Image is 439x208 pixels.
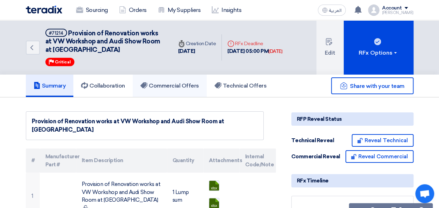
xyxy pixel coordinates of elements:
a: Collaboration [73,75,133,97]
div: [DATE] [178,47,216,55]
th: # [26,148,40,173]
a: Sourcing [71,2,114,18]
h5: Summary [34,82,66,89]
div: Technical Reveal [291,137,344,145]
button: RFx Options [344,20,414,75]
a: Insights [206,2,247,18]
th: Manufacturer Part # [40,148,76,173]
a: My Suppliers [152,2,206,18]
div: RFx Timeline [291,174,414,187]
div: RFx Deadline [227,40,282,47]
span: Share with your team [350,83,404,89]
div: [DATE] 05:00 PM [227,47,282,55]
h5: Provision of Renovation works at VW Workshop and Audi Show Room at Moharam Bek [45,29,164,54]
div: Open chat [415,184,434,203]
div: RFP Reveal Status [291,112,414,126]
th: Attachments [203,148,240,173]
img: profile_test.png [368,5,379,16]
button: العربية [318,5,346,16]
a: Orders [114,2,152,18]
img: Teradix logo [26,6,62,14]
button: Reveal Technical [352,134,414,147]
th: Internal Code/Note [240,148,276,173]
span: Critical [55,60,71,64]
div: [DATE] [269,48,282,55]
span: Provision of Renovation works at VW Workshop and Audi Show Room at [GEOGRAPHIC_DATA] [45,29,160,54]
h5: Technical Offers [214,82,266,89]
div: Commercial Reveal [291,153,344,161]
a: Summary [26,75,74,97]
div: Creation Date [178,40,216,47]
div: RFx Options [359,49,398,57]
div: Provision of Renovation works at VW Workshop and Audi Show Room at [GEOGRAPHIC_DATA] [32,117,258,134]
span: العربية [329,8,342,13]
div: [PERSON_NAME] [382,11,414,15]
a: Technical Offers [207,75,274,97]
button: Edit [316,20,344,75]
button: Reveal Commercial [345,150,414,163]
h5: Commercial Offers [140,82,199,89]
div: #71214 [49,31,64,35]
th: Quantity [167,148,203,173]
th: Item Description [76,148,167,173]
a: Commercial Offers [133,75,207,97]
div: Account [382,5,402,11]
h5: Collaboration [81,82,125,89]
